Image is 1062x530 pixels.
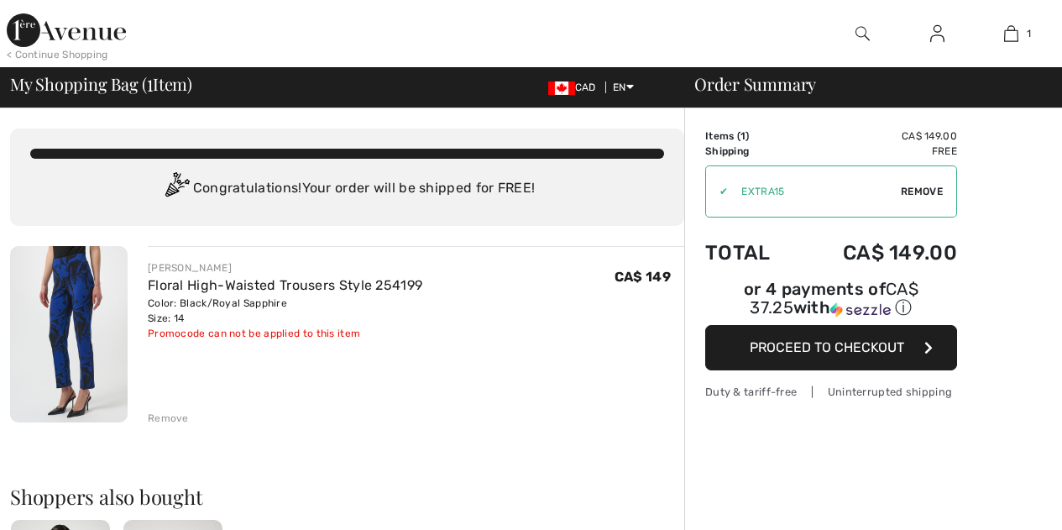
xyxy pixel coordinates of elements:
[975,24,1048,44] a: 1
[613,81,634,93] span: EN
[740,130,745,142] span: 1
[797,224,957,281] td: CA$ 149.00
[1004,24,1018,44] img: My Bag
[705,384,957,400] div: Duty & tariff-free | Uninterrupted shipping
[147,71,153,93] span: 1
[148,296,422,326] div: Color: Black/Royal Sapphire Size: 14
[30,172,664,206] div: Congratulations! Your order will be shipped for FREE!
[674,76,1052,92] div: Order Summary
[706,184,728,199] div: ✔
[7,13,126,47] img: 1ère Avenue
[148,277,422,293] a: Floral High-Waisted Trousers Style 254199
[148,411,189,426] div: Remove
[750,339,904,355] span: Proceed to Checkout
[160,172,193,206] img: Congratulation2.svg
[548,81,603,93] span: CAD
[705,281,957,319] div: or 4 payments of with
[705,281,957,325] div: or 4 payments ofCA$ 37.25withSezzle Click to learn more about Sezzle
[705,325,957,370] button: Proceed to Checkout
[7,47,108,62] div: < Continue Shopping
[930,24,944,44] img: My Info
[10,76,192,92] span: My Shopping Bag ( Item)
[10,486,684,506] h2: Shoppers also bought
[615,269,671,285] span: CA$ 149
[750,279,918,317] span: CA$ 37.25
[148,326,422,341] div: Promocode can not be applied to this item
[705,129,797,144] td: Items ( )
[1027,26,1031,41] span: 1
[901,184,943,199] span: Remove
[728,166,901,217] input: Promo code
[797,129,957,144] td: CA$ 149.00
[10,246,128,422] img: Floral High-Waisted Trousers Style 254199
[705,144,797,159] td: Shipping
[797,144,957,159] td: Free
[148,260,422,275] div: [PERSON_NAME]
[830,302,891,317] img: Sezzle
[705,224,797,281] td: Total
[855,24,870,44] img: search the website
[917,24,958,45] a: Sign In
[548,81,575,95] img: Canadian Dollar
